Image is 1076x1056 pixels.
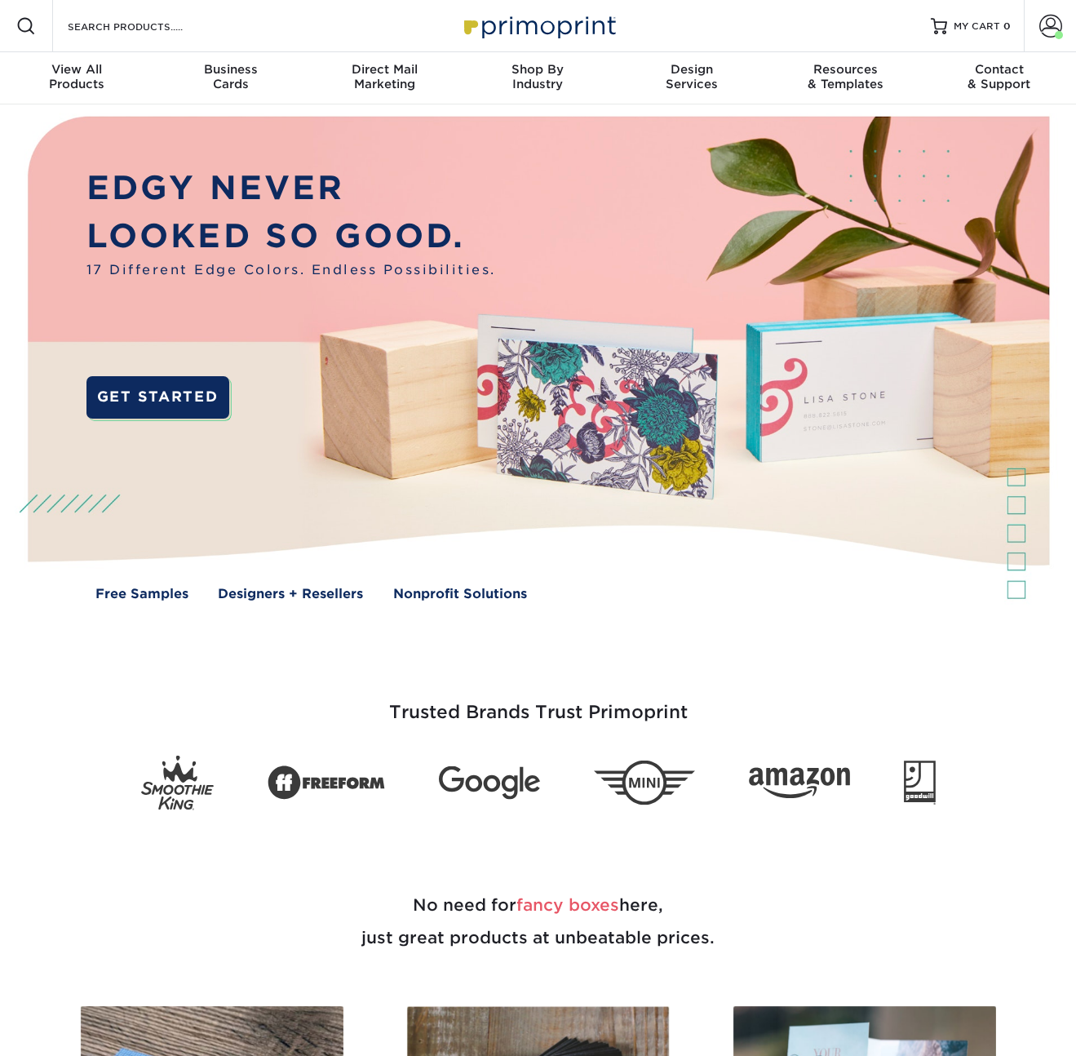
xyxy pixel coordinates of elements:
[308,62,461,77] span: Direct Mail
[66,16,225,36] input: SEARCH PRODUCTS.....
[461,52,614,104] a: Shop ByIndustry
[768,62,922,77] span: Resources
[461,62,614,91] div: Industry
[457,8,620,43] img: Primoprint
[461,62,614,77] span: Shop By
[768,62,922,91] div: & Templates
[923,62,1076,91] div: & Support
[61,850,1016,993] h2: No need for here, just great products at unbeatable prices.
[904,761,936,805] img: Goodwill
[615,62,768,91] div: Services
[923,62,1076,77] span: Contact
[308,62,461,91] div: Marketing
[153,62,307,77] span: Business
[61,663,1016,743] h3: Trusted Brands Trust Primoprint
[615,62,768,77] span: Design
[923,52,1076,104] a: Contact& Support
[439,766,540,800] img: Google
[615,52,768,104] a: DesignServices
[86,211,496,260] p: LOOKED SO GOOD.
[86,260,496,280] span: 17 Different Edge Colors. Endless Possibilities.
[268,757,385,809] img: Freeform
[218,584,363,604] a: Designers + Resellers
[594,761,695,805] img: Mini
[141,756,214,810] img: Smoothie King
[153,52,307,104] a: BusinessCards
[86,376,229,419] a: GET STARTED
[153,62,307,91] div: Cards
[86,163,496,211] p: EDGY NEVER
[516,895,619,915] span: fancy boxes
[954,20,1000,33] span: MY CART
[308,52,461,104] a: Direct MailMarketing
[768,52,922,104] a: Resources& Templates
[393,584,527,604] a: Nonprofit Solutions
[1003,20,1011,32] span: 0
[749,767,850,798] img: Amazon
[95,584,188,604] a: Free Samples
